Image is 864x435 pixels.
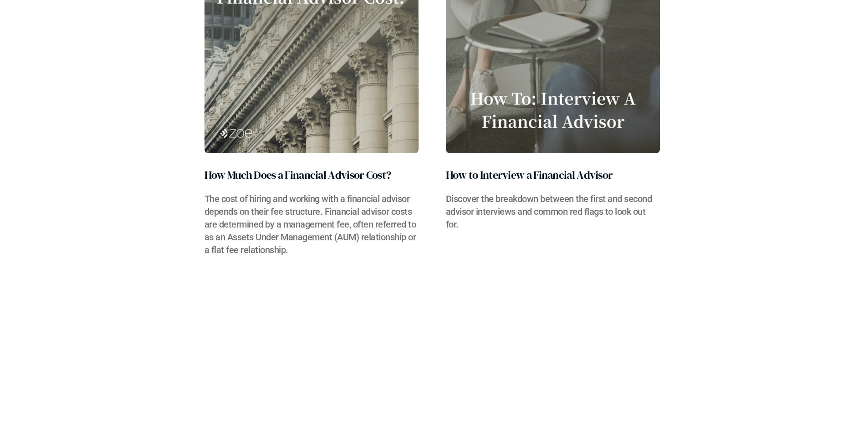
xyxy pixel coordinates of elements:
h3: Discover the breakdown between the first and second advisor interviews and common red flags to lo... [446,192,660,231]
h3: The cost of hiring and working with a financial advisor depends on their fee structure. Financial... [204,192,419,256]
h2: How Much Does a Financial Advisor Cost? [204,167,391,183]
h2: How to Interview a Financial Advisor [446,167,660,183]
